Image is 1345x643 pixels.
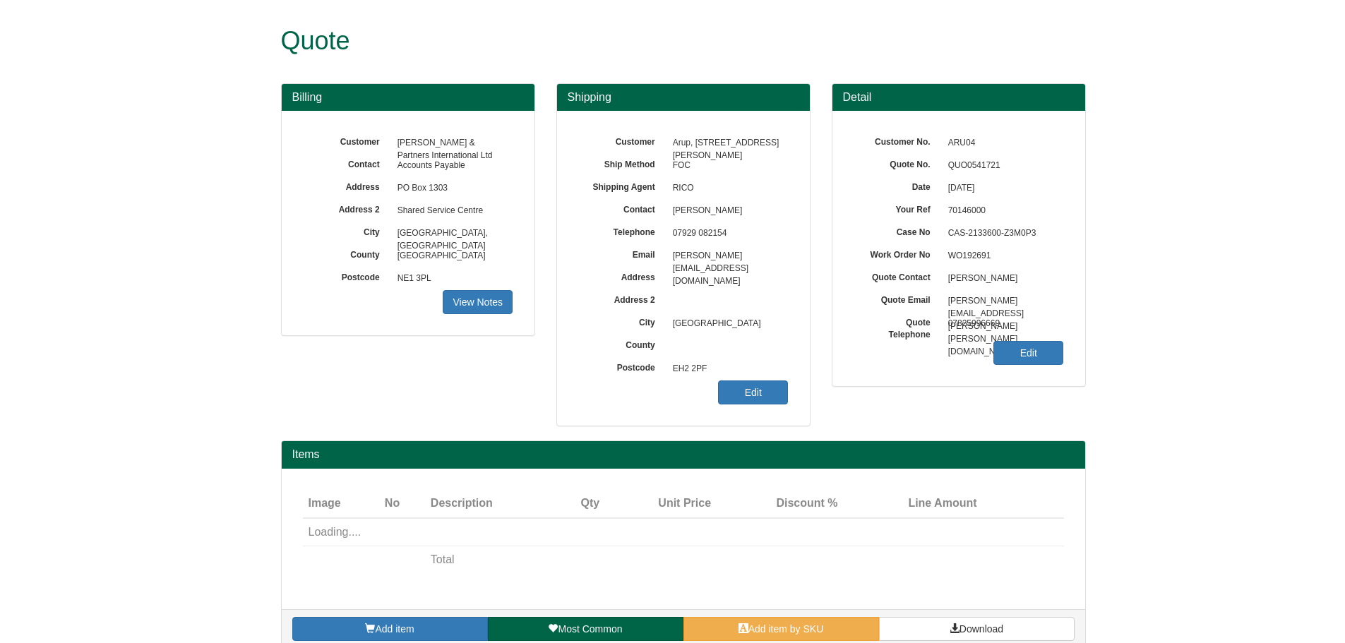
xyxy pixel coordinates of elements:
[993,341,1063,365] a: Edit
[390,132,513,155] span: [PERSON_NAME] & Partners International Ltd
[425,546,553,574] td: Total
[292,448,1075,461] h2: Items
[854,222,941,239] label: Case No
[303,222,390,239] label: City
[390,268,513,290] span: NE1 3PL
[390,177,513,200] span: PO Box 1303
[303,490,379,518] th: Image
[578,290,666,306] label: Address 2
[941,222,1064,245] span: CAS-2133600-Z3M0P3
[578,155,666,171] label: Ship Method
[718,380,788,404] a: Edit
[666,155,789,177] span: FOC
[666,245,789,268] span: [PERSON_NAME][EMAIL_ADDRESS][DOMAIN_NAME]
[854,245,941,261] label: Work Order No
[941,177,1064,200] span: [DATE]
[666,222,789,245] span: 07929 082154
[578,200,666,216] label: Contact
[941,200,1064,222] span: 70146000
[390,200,513,222] span: Shared Service Centre
[578,132,666,148] label: Customer
[854,290,941,306] label: Quote Email
[578,245,666,261] label: Email
[558,623,622,635] span: Most Common
[303,177,390,193] label: Address
[854,155,941,171] label: Quote No.
[303,268,390,284] label: Postcode
[605,490,717,518] th: Unit Price
[375,623,414,635] span: Add item
[843,91,1075,104] h3: Detail
[666,177,789,200] span: RICO
[960,623,1003,635] span: Download
[854,313,941,341] label: Quote Telephone
[578,358,666,374] label: Postcode
[941,313,1064,335] span: 07825996669
[425,490,553,518] th: Description
[941,132,1064,155] span: ARU04
[578,313,666,329] label: City
[578,222,666,239] label: Telephone
[578,177,666,193] label: Shipping Agent
[748,623,824,635] span: Add item by SKU
[303,518,983,546] td: Loading....
[390,222,513,245] span: [GEOGRAPHIC_DATA], [GEOGRAPHIC_DATA]
[390,245,513,268] span: [GEOGRAPHIC_DATA]
[303,245,390,261] label: County
[941,155,1064,177] span: QUO0541721
[854,132,941,148] label: Customer No.
[854,177,941,193] label: Date
[854,200,941,216] label: Your Ref
[844,490,983,518] th: Line Amount
[303,155,390,171] label: Contact
[666,200,789,222] span: [PERSON_NAME]
[379,490,425,518] th: No
[281,27,1033,55] h1: Quote
[303,200,390,216] label: Address 2
[292,91,524,104] h3: Billing
[390,155,513,177] span: Accounts Payable
[568,91,799,104] h3: Shipping
[854,268,941,284] label: Quote Contact
[941,268,1064,290] span: [PERSON_NAME]
[553,490,605,518] th: Qty
[578,335,666,351] label: County
[941,290,1064,313] span: [PERSON_NAME][EMAIL_ADDRESS][PERSON_NAME][PERSON_NAME][DOMAIN_NAME]
[717,490,844,518] th: Discount %
[303,132,390,148] label: Customer
[666,313,789,335] span: [GEOGRAPHIC_DATA]
[666,132,789,155] span: Arup, [STREET_ADDRESS][PERSON_NAME]
[578,268,666,284] label: Address
[666,358,789,380] span: EH2 2PF
[443,290,513,314] a: View Notes
[948,251,991,260] span: WO192691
